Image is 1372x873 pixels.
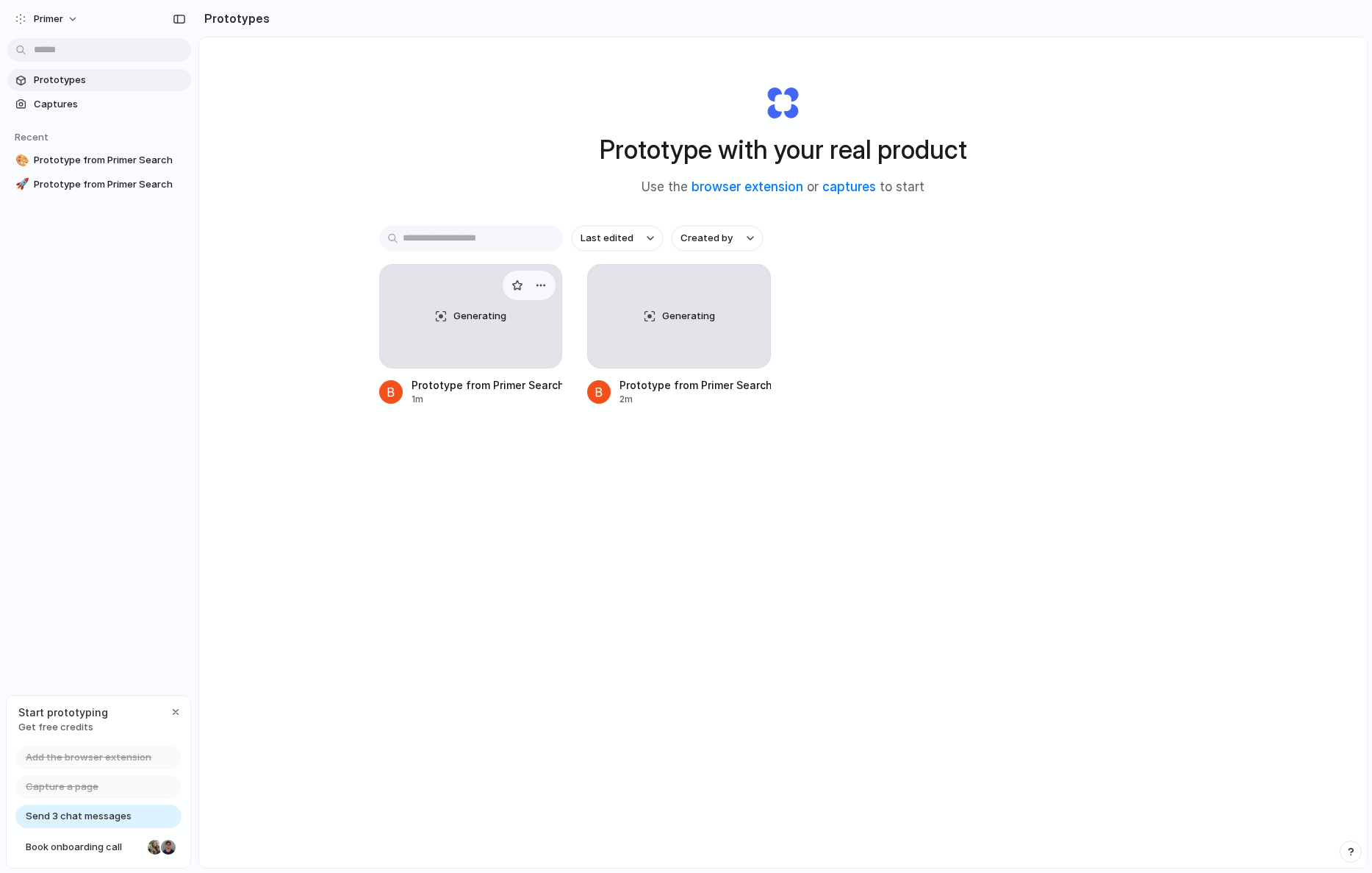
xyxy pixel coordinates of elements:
div: 2m [619,393,771,406]
span: Use the or to start [642,178,924,197]
a: 🚀Prototype from Primer Search [7,174,191,196]
a: browser extension [692,179,803,194]
h1: Prototype with your real product [600,130,967,169]
a: Book onboarding call [15,835,182,859]
span: Last edited [581,231,633,246]
button: 🚀 [13,177,28,192]
span: Generating [662,309,715,324]
a: Prototypes [7,69,191,91]
div: 🎨 [15,152,26,169]
button: 🎨 [13,153,28,168]
span: Prototype from Primer Search [34,153,185,168]
div: Nicole Kubica [146,838,164,856]
a: 🎨Prototype from Primer Search [7,149,191,171]
a: GeneratingPrototype from Primer Search2m [587,264,771,406]
a: captures [822,179,876,194]
button: Created by [672,226,763,251]
span: Primer [34,12,63,26]
div: Prototype from Primer Search [619,377,771,393]
span: Created by [680,231,733,246]
span: Send 3 chat messages [26,809,132,824]
div: Christian Iacullo [159,838,177,856]
button: Primer [7,7,86,31]
span: Prototypes [34,73,185,88]
span: Book onboarding call [26,840,142,855]
div: Prototype from Primer Search [412,377,563,393]
span: Captures [34,97,185,112]
span: Start prototyping [18,705,108,720]
a: GeneratingPrototype from Primer Search1m [379,264,563,406]
div: 1m [412,393,563,406]
a: Captures [7,93,191,115]
h2: Prototypes [198,10,270,27]
span: Get free credits [18,720,108,735]
div: 🚀 [15,176,26,193]
button: Last edited [572,226,663,251]
span: Prototype from Primer Search [34,177,185,192]
span: Capture a page [26,780,98,794]
span: Recent [15,131,49,143]
span: Add the browser extension [26,750,151,765]
span: Generating [453,309,506,324]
